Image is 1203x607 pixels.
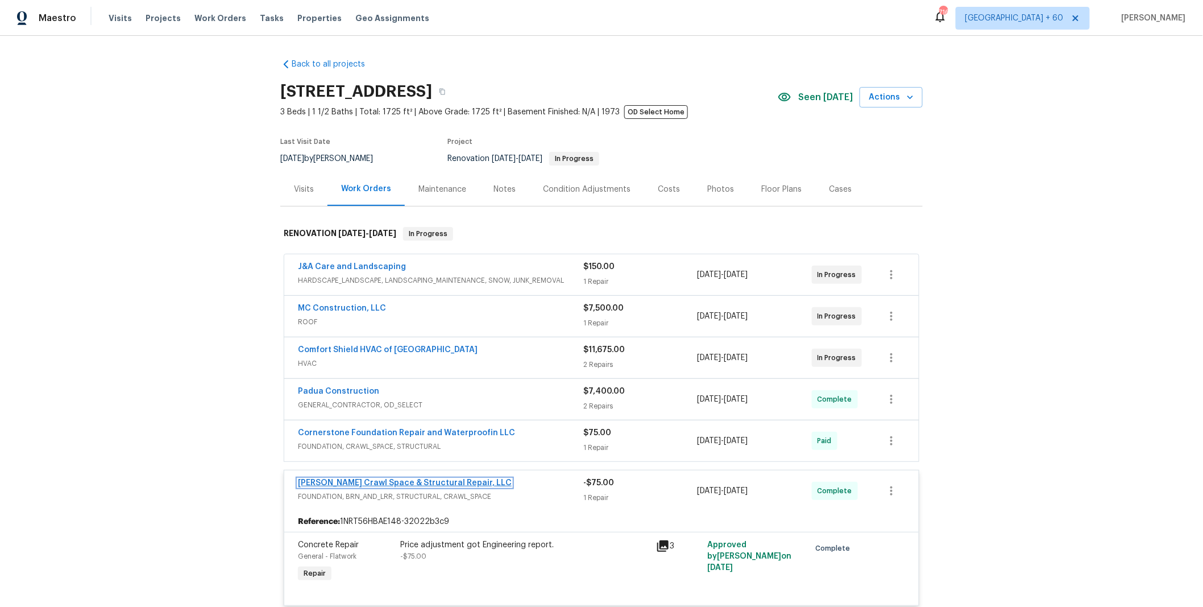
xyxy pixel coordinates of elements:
a: J&A Care and Landscaping [298,263,406,271]
span: [DATE] [518,155,542,163]
div: 1 Repair [583,317,698,329]
span: -$75.00 [583,479,614,487]
span: Projects [146,13,181,24]
span: ROOF [298,316,583,328]
div: 2 Repairs [583,400,698,412]
span: [DATE] [724,487,748,495]
span: FOUNDATION, CRAWL_SPACE, STRUCTURAL [298,441,583,452]
span: [DATE] [698,354,721,362]
span: [DATE] [724,312,748,320]
div: Work Orders [341,183,391,195]
span: - [698,269,748,280]
span: [DATE] [280,155,304,163]
div: 1 Repair [583,492,698,503]
div: 716 [939,7,947,18]
div: Costs [658,184,680,195]
span: [DATE] [724,437,748,445]
div: Condition Adjustments [543,184,630,195]
span: Concrete Repair [298,541,359,549]
a: Back to all projects [280,59,389,70]
div: Visits [294,184,314,195]
span: In Progress [818,311,861,322]
span: -$75.00 [400,553,426,560]
span: [DATE] [724,354,748,362]
div: 1 Repair [583,276,698,287]
a: MC Construction, LLC [298,304,386,312]
a: Cornerstone Foundation Repair and Waterproofin LLC [298,429,515,437]
span: Tasks [260,14,284,22]
h6: RENOVATION [284,227,396,241]
div: 3 [656,539,700,553]
span: - [698,311,748,322]
h2: [STREET_ADDRESS] [280,86,432,97]
span: - [492,155,542,163]
span: HVAC [298,358,583,369]
span: Complete [818,485,857,497]
span: [GEOGRAPHIC_DATA] + 60 [965,13,1064,24]
button: Actions [860,87,923,108]
div: Cases [829,184,852,195]
span: Paid [818,435,836,447]
span: $11,675.00 [583,346,625,354]
span: In Progress [818,352,861,364]
span: Complete [818,394,857,405]
span: Work Orders [194,13,246,24]
span: [DATE] [698,487,721,495]
div: Photos [707,184,734,195]
span: Maestro [39,13,76,24]
span: In Progress [404,228,452,240]
span: [DATE] [492,155,516,163]
b: Reference: [298,516,340,527]
span: In Progress [818,269,861,280]
span: - [698,435,748,447]
span: [DATE] [698,312,721,320]
span: HARDSCAPE_LANDSCAPE, LANDSCAPING_MAINTENANCE, SNOW, JUNK_REMOVAL [298,275,583,286]
a: [PERSON_NAME] Crawl Space & Structural Repair, LLC [298,479,512,487]
span: $150.00 [583,263,615,271]
span: Complete [815,543,854,554]
span: Project [447,138,472,145]
span: 3 Beds | 1 1/2 Baths | Total: 1725 ft² | Above Grade: 1725 ft² | Basement Finished: N/A | 1973 [280,106,778,118]
span: Properties [297,13,342,24]
div: Floor Plans [761,184,802,195]
span: $75.00 [583,429,611,437]
span: Seen [DATE] [798,92,853,103]
div: Notes [493,184,516,195]
span: Approved by [PERSON_NAME] on [707,541,791,572]
div: by [PERSON_NAME] [280,152,387,166]
span: $7,500.00 [583,304,624,312]
div: 2 Repairs [583,359,698,370]
span: Renovation [447,155,599,163]
span: [DATE] [707,564,733,572]
span: [PERSON_NAME] [1117,13,1186,24]
span: Actions [869,90,914,105]
span: [DATE] [698,437,721,445]
div: RENOVATION [DATE]-[DATE]In Progress [280,216,923,252]
div: 1NRT56HBAE148-32022b3c9 [284,511,919,532]
span: FOUNDATION, BRN_AND_LRR, STRUCTURAL, CRAWL_SPACE [298,491,583,502]
span: Visits [109,13,132,24]
span: [DATE] [338,229,366,237]
span: [DATE] [698,271,721,279]
span: In Progress [550,155,598,162]
span: - [698,394,748,405]
button: Copy Address [432,81,453,102]
span: Last Visit Date [280,138,330,145]
div: Price adjustment got Engineering report. [400,539,649,551]
a: Padua Construction [298,387,379,395]
span: - [698,485,748,497]
div: 1 Repair [583,442,698,453]
span: [DATE] [724,395,748,403]
span: OD Select Home [624,105,688,119]
span: Geo Assignments [355,13,429,24]
span: General - Flatwork [298,553,356,560]
span: - [338,229,396,237]
span: GENERAL_CONTRACTOR, OD_SELECT [298,399,583,411]
span: [DATE] [369,229,396,237]
a: Comfort Shield HVAC of [GEOGRAPHIC_DATA] [298,346,478,354]
div: Maintenance [418,184,466,195]
span: [DATE] [698,395,721,403]
span: [DATE] [724,271,748,279]
span: $7,400.00 [583,387,625,395]
span: Repair [299,568,330,579]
